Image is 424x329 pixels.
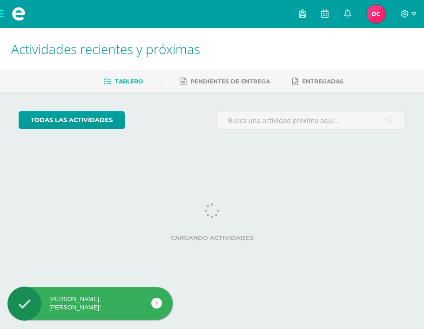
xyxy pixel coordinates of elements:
input: Busca una actividad próxima aquí... [216,111,405,130]
span: Pendientes de entrega [190,78,270,85]
a: Tablero [103,74,143,89]
span: Actividades recientes y próximas [11,40,200,58]
span: Entregadas [302,78,343,85]
div: [PERSON_NAME], [PERSON_NAME]! [7,295,173,312]
span: Tablero [115,78,143,85]
a: Entregadas [292,74,343,89]
label: Cargando actividades [19,234,405,241]
a: Pendientes de entrega [181,74,270,89]
a: todas las Actividades [19,111,125,129]
img: bae459bd0cbb3c6435d31d162aa0c0eb.png [367,5,385,23]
